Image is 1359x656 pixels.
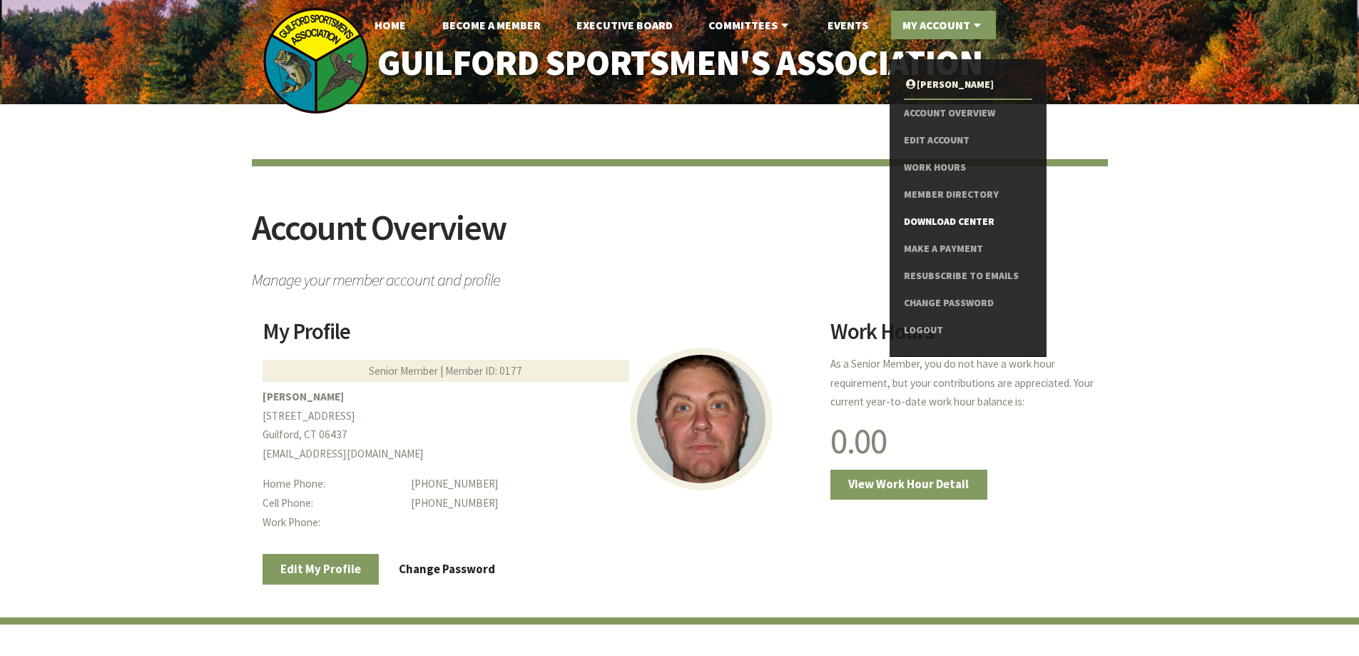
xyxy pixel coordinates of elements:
[431,11,552,39] a: Become A Member
[411,475,813,494] dd: [PHONE_NUMBER]
[904,208,1032,236] a: Download Center
[904,181,1032,208] a: Member Directory
[904,127,1032,154] a: Edit Account
[347,33,1012,94] a: Guilford Sportsmen's Association
[381,554,514,584] a: Change Password
[263,475,400,494] dt: Home Phone
[263,360,629,382] div: Senior Member | Member ID: 0177
[904,290,1032,317] a: Change Password
[904,154,1032,181] a: Work Hours
[411,494,813,513] dd: [PHONE_NUMBER]
[263,494,400,513] dt: Cell Phone
[904,100,1032,127] a: Account Overview
[263,513,400,533] dt: Work Phone
[830,423,1096,459] h1: 0.00
[830,470,987,500] a: View Work Hour Detail
[252,263,1108,288] span: Manage your member account and profile
[904,317,1032,344] a: Logout
[263,7,370,114] img: logo_sm.png
[263,321,813,353] h2: My Profile
[904,236,1032,263] a: Make a Payment
[904,263,1032,290] a: Resubscribe to Emails
[565,11,684,39] a: Executive Board
[263,388,813,464] p: [STREET_ADDRESS] Guilford, CT 06437 [EMAIL_ADDRESS][DOMAIN_NAME]
[830,355,1096,412] p: As a Senior Member, you do not have a work hour requirement, but your contributions are appreciat...
[904,71,1032,99] a: [PERSON_NAME]
[697,11,803,39] a: Committees
[263,390,344,403] b: [PERSON_NAME]
[830,321,1096,353] h2: Work Hours
[263,554,380,584] a: Edit My Profile
[816,11,880,39] a: Events
[252,210,1108,263] h2: Account Overview
[891,11,996,39] a: My Account
[363,11,417,39] a: Home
